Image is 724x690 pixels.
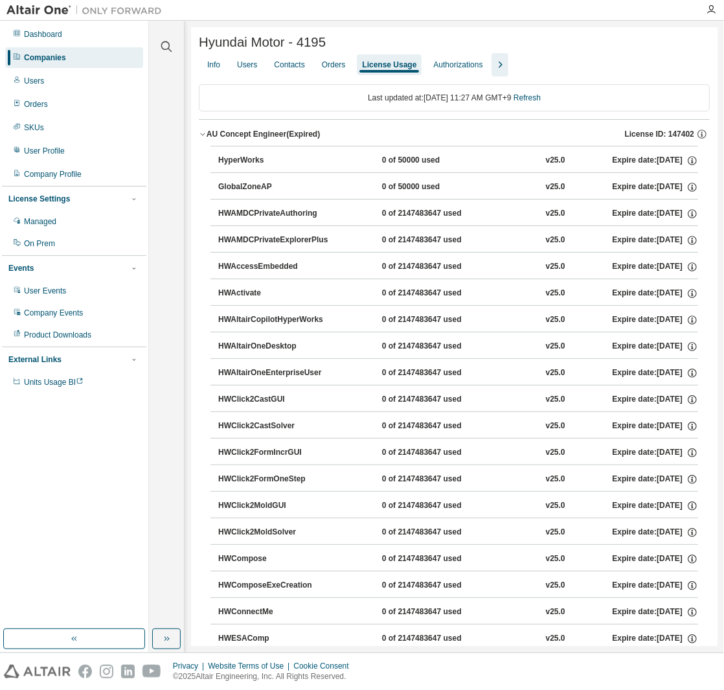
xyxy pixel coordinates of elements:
div: 0 of 2147483647 used [382,420,499,432]
div: v25.0 [546,181,565,193]
img: facebook.svg [78,665,92,678]
button: HWConnectMe0 of 2147483647 usedv25.0Expire date:[DATE] [218,598,698,627]
div: v25.0 [546,420,565,432]
img: Altair One [6,4,168,17]
div: HWESAComp [218,633,335,645]
div: Users [24,76,44,86]
div: HWAltairOneDesktop [218,341,335,352]
div: Product Downloads [24,330,91,340]
div: HWClick2CastSolver [218,420,335,432]
div: v25.0 [546,261,565,273]
div: v25.0 [546,553,565,565]
div: HWClick2MoldGUI [218,500,335,512]
div: Expire date: [DATE] [613,288,698,299]
span: License ID: 147402 [625,129,694,139]
div: 0 of 2147483647 used [382,447,499,459]
div: Info [207,60,220,70]
div: AU Concept Engineer (Expired) [207,129,320,139]
div: 0 of 2147483647 used [382,261,499,273]
div: Privacy [173,661,208,671]
div: Expire date: [DATE] [613,633,698,645]
div: External Links [8,354,62,365]
button: HWClick2CastSolver0 of 2147483647 usedv25.0Expire date:[DATE] [218,412,698,441]
div: HWComposeExeCreation [218,580,335,592]
div: On Prem [24,238,55,249]
div: GlobalZoneAP [218,181,335,193]
div: 0 of 2147483647 used [382,235,499,246]
button: HWCompose0 of 2147483647 usedv25.0Expire date:[DATE] [218,545,698,573]
div: 0 of 50000 used [382,181,499,193]
img: instagram.svg [100,665,113,678]
button: HWESAComp0 of 2147483647 usedv25.0Expire date:[DATE] [218,625,698,653]
button: HWActivate0 of 2147483647 usedv25.0Expire date:[DATE] [218,279,698,308]
div: HWConnectMe [218,606,335,618]
div: HWClick2CastGUI [218,394,335,406]
div: 0 of 2147483647 used [382,633,499,645]
button: HWAltairOneDesktop0 of 2147483647 usedv25.0Expire date:[DATE] [218,332,698,361]
div: Expire date: [DATE] [613,235,698,246]
button: HWAMDCPrivateExplorerPlus0 of 2147483647 usedv25.0Expire date:[DATE] [218,226,698,255]
div: Expire date: [DATE] [613,367,698,379]
div: HWAMDCPrivateAuthoring [218,208,335,220]
div: 0 of 2147483647 used [382,314,499,326]
div: HWCompose [218,553,335,565]
div: Expire date: [DATE] [613,500,698,512]
p: © 2025 Altair Engineering, Inc. All Rights Reserved. [173,671,357,682]
button: AU Concept Engineer(Expired)License ID: 147402 [199,120,710,148]
button: HWClick2MoldGUI0 of 2147483647 usedv25.0Expire date:[DATE] [218,492,698,520]
span: Units Usage BI [24,378,84,387]
div: Expire date: [DATE] [613,606,698,618]
div: HyperWorks [218,155,335,167]
div: Managed [24,216,56,227]
div: Expire date: [DATE] [613,447,698,459]
div: 0 of 50000 used [382,155,499,167]
div: HWAltairOneEnterpriseUser [218,367,335,379]
div: License Usage [362,60,416,70]
div: Expire date: [DATE] [613,181,698,193]
a: Refresh [514,93,541,102]
div: HWAltairCopilotHyperWorks [218,314,335,326]
button: HWClick2FormOneStep0 of 2147483647 usedv25.0Expire date:[DATE] [218,465,698,494]
div: 0 of 2147483647 used [382,553,499,565]
div: Expire date: [DATE] [613,394,698,406]
div: HWActivate [218,288,335,299]
div: Expire date: [DATE] [613,208,698,220]
div: 0 of 2147483647 used [382,208,499,220]
div: v25.0 [546,474,565,485]
div: v25.0 [546,367,565,379]
div: v25.0 [546,208,565,220]
div: Cookie Consent [293,661,356,671]
div: 0 of 2147483647 used [382,527,499,538]
div: Last updated at: [DATE] 11:27 AM GMT+9 [199,84,710,111]
button: HWAMDCPrivateAuthoring0 of 2147483647 usedv25.0Expire date:[DATE] [218,200,698,228]
div: HWClick2FormIncrGUI [218,447,335,459]
button: GlobalZoneAP0 of 50000 usedv25.0Expire date:[DATE] [218,173,698,201]
div: 0 of 2147483647 used [382,367,499,379]
div: Users [237,60,257,70]
div: Expire date: [DATE] [613,580,698,592]
button: HWClick2MoldSolver0 of 2147483647 usedv25.0Expire date:[DATE] [218,518,698,547]
img: altair_logo.svg [4,665,71,678]
button: HWClick2FormIncrGUI0 of 2147483647 usedv25.0Expire date:[DATE] [218,439,698,467]
div: v25.0 [546,500,565,512]
div: 0 of 2147483647 used [382,288,499,299]
div: License Settings [8,194,70,204]
div: Contacts [274,60,304,70]
div: v25.0 [546,341,565,352]
div: 0 of 2147483647 used [382,500,499,512]
div: 0 of 2147483647 used [382,474,499,485]
div: v25.0 [546,633,565,645]
button: HyperWorks0 of 50000 usedv25.0Expire date:[DATE] [218,146,698,175]
div: 0 of 2147483647 used [382,341,499,352]
div: Expire date: [DATE] [613,553,698,565]
button: HWClick2CastGUI0 of 2147483647 usedv25.0Expire date:[DATE] [218,385,698,414]
div: Website Terms of Use [208,661,293,671]
div: v25.0 [546,447,565,459]
span: Hyundai Motor - 4195 [199,35,326,50]
div: v25.0 [546,288,565,299]
div: Orders [24,99,48,109]
div: v25.0 [546,606,565,618]
div: 0 of 2147483647 used [382,606,499,618]
button: HWAltairOneEnterpriseUser0 of 2147483647 usedv25.0Expire date:[DATE] [218,359,698,387]
div: HWAccessEmbedded [218,261,335,273]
